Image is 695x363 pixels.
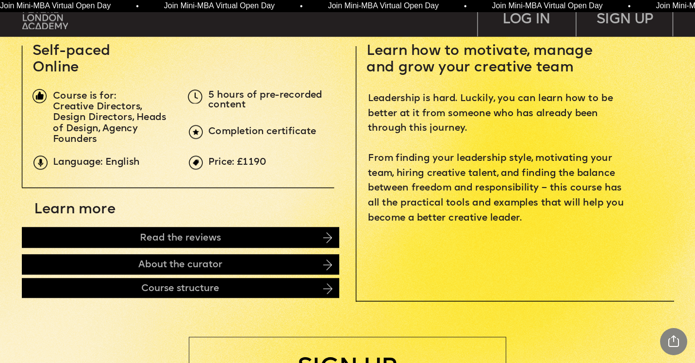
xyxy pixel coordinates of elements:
span: 5 hours of pre-recorded content [208,90,325,110]
span: • [300,2,303,10]
span: Self-paced [33,44,111,58]
div: Share [660,328,687,355]
span: Online [33,60,79,74]
span: Course is for: [53,91,116,101]
span: Leadership is hard. Luckily, you can learn how to be better at it from someone who has already be... [368,93,627,223]
img: upload-6b0d0326-a6ce-441c-aac1-c2ff159b353e.png [189,125,203,139]
img: image-ebac62b4-e37e-4ca8-99fd-bb379c720805.png [323,283,333,294]
img: image-d430bf59-61f2-4e83-81f2-655be665a85d.png [323,259,332,270]
span: Creative Directors, Design Directors, Heads of Design, Agency Founders [53,102,169,145]
img: image-14cb1b2c-41b0-4782-8715-07bdb6bd2f06.png [323,232,332,243]
span: • [628,2,631,10]
span: Language: English [53,157,140,168]
img: image-1fa7eedb-a71f-428c-a033-33de134354ef.png [33,89,47,103]
img: upload-5dcb7aea-3d7f-4093-a867-f0427182171d.png [188,89,202,104]
span: • [136,2,139,10]
span: Completion certificate [208,127,316,137]
span: Price: £1190 [208,157,266,168]
span: • [464,2,467,10]
img: upload-bfdffa89-fac7-4f57-a443-c7c39906ba42.png [22,6,68,30]
span: Learn how to motivate, manage and grow your creative team [366,44,596,75]
img: upload-969c61fd-ea08-4d05-af36-d273f2608f5e.png [189,156,203,170]
span: Learn more [34,203,116,217]
img: upload-9eb2eadd-7bf9-4b2b-b585-6dd8b9275b41.png [33,156,48,170]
